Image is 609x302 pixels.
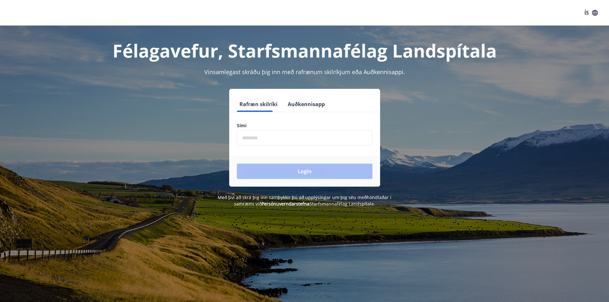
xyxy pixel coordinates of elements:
button: ÍS [581,7,601,19]
h1: Félagavefur, Starfsmannafélag Landspítala [82,38,527,63]
span: Með því að skrá þig inn samþykkir þú að upplýsingar um þig séu meðhöndlaðar í samræmi við Starfsm... [218,194,391,207]
span: Vinsamlegast skráðu þig inn með rafrænum skilríkjum eða Auðkennisappi. [204,68,405,76]
a: Persónuverndarstefna [262,201,309,207]
label: Sími [237,122,372,129]
button: Rafræn skilríki [237,97,280,112]
button: Auðkennisapp [285,97,327,112]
